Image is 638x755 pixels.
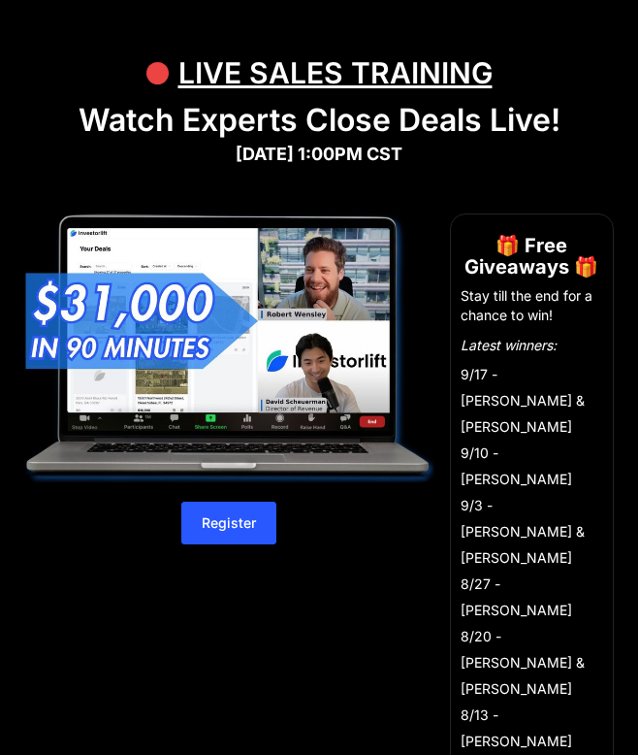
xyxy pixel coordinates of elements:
[464,234,598,279] strong: 🎁 Free Giveaways 🎁
[178,44,493,102] div: LIVE SALES TRAINING
[236,144,402,164] strong: [DATE] 1:00PM CST
[461,286,603,325] li: Stay till the end for a chance to win!
[461,337,557,353] em: Latest winners:
[181,502,276,544] a: Register
[15,102,623,139] h1: Watch Experts Close Deals Live!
